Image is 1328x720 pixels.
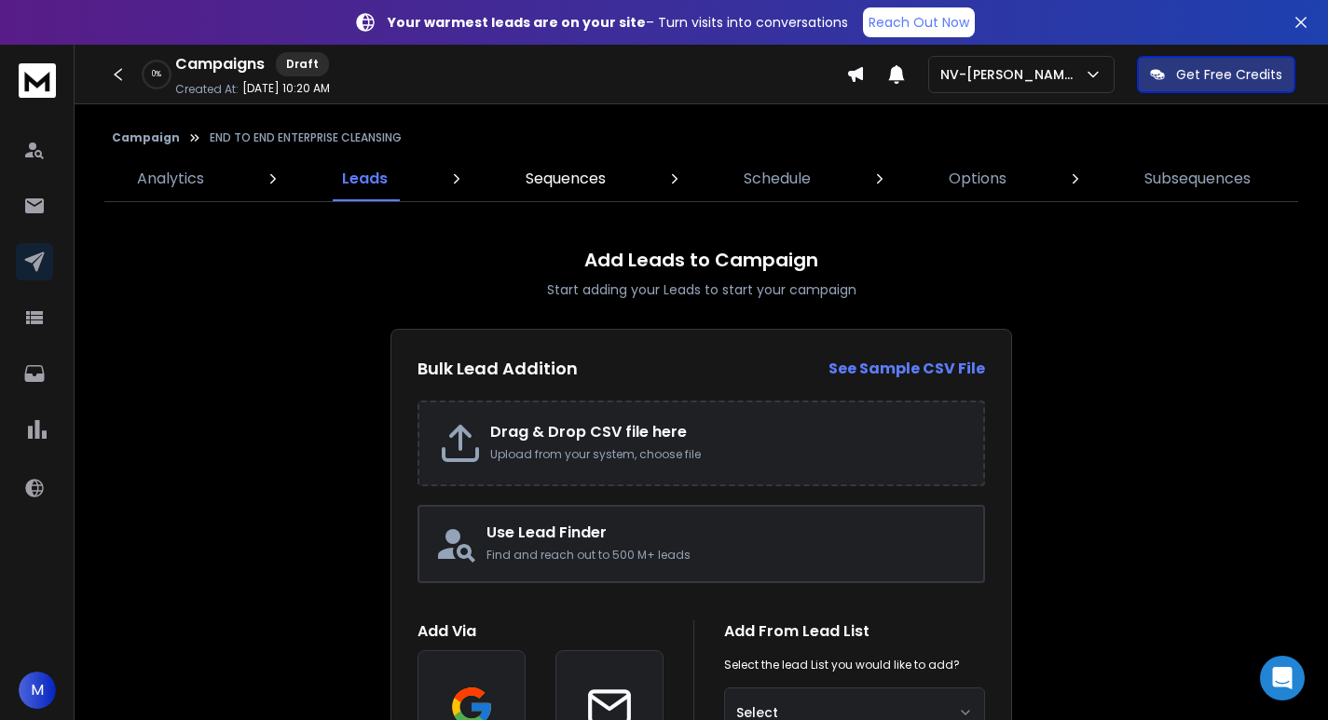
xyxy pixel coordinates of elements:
h2: Drag & Drop CSV file here [490,421,965,443]
p: Get Free Credits [1176,65,1282,84]
p: Created At: [175,82,239,97]
p: Sequences [526,168,606,190]
a: Analytics [126,156,215,201]
p: NV-[PERSON_NAME] [940,65,1084,84]
p: Start adding your Leads to start your campaign [547,280,856,299]
button: Get Free Credits [1137,56,1295,93]
button: Campaign [112,130,180,145]
h1: Campaigns [175,53,265,75]
strong: See Sample CSV File [828,358,985,379]
div: Open Intercom Messenger [1260,656,1305,700]
button: M [19,672,56,709]
a: See Sample CSV File [828,358,985,380]
strong: Your warmest leads are on your site [388,13,646,32]
h1: Add Via [418,620,664,643]
a: Subsequences [1133,156,1262,201]
p: Reach Out Now [869,13,969,32]
p: Find and reach out to 500 M+ leads [486,548,968,563]
a: Sequences [514,156,617,201]
h1: Add From Lead List [724,620,985,643]
p: Upload from your system, choose file [490,447,965,462]
p: Subsequences [1144,168,1251,190]
h2: Bulk Lead Addition [418,356,578,382]
p: 0 % [152,69,161,80]
p: Analytics [137,168,204,190]
p: Schedule [744,168,811,190]
img: logo [19,63,56,98]
p: [DATE] 10:20 AM [242,81,330,96]
p: Options [949,168,1006,190]
div: Draft [276,52,329,76]
a: Reach Out Now [863,7,975,37]
h1: Add Leads to Campaign [584,247,818,273]
p: END TO END ENTERPRISE CLEANSING [210,130,402,145]
a: Leads [331,156,399,201]
a: Options [938,156,1018,201]
p: – Turn visits into conversations [388,13,848,32]
a: Schedule [732,156,822,201]
p: Select the lead List you would like to add? [724,658,960,672]
h2: Use Lead Finder [486,522,968,544]
p: Leads [342,168,388,190]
